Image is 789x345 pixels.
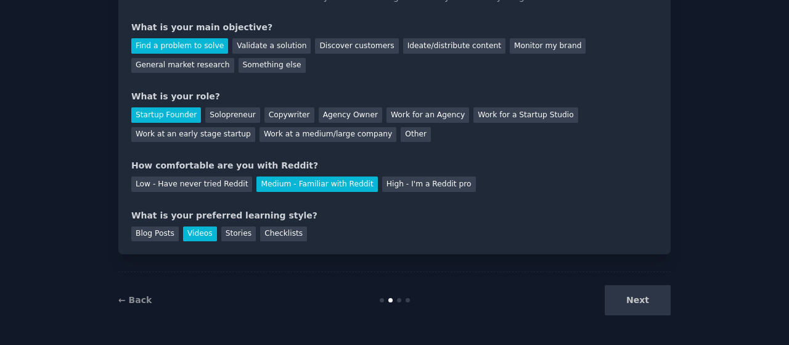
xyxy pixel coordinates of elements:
div: Monitor my brand [510,38,586,54]
div: Ideate/distribute content [403,38,505,54]
div: Medium - Familiar with Reddit [256,177,377,192]
div: Stories [221,227,256,242]
div: Solopreneur [205,107,260,123]
div: Other [401,127,431,143]
div: Startup Founder [131,107,201,123]
div: Something else [239,58,306,73]
div: Work for a Startup Studio [473,107,578,123]
div: Low - Have never tried Reddit [131,177,252,192]
div: General market research [131,58,234,73]
div: Blog Posts [131,227,179,242]
div: Work at a medium/large company [260,127,396,143]
a: ← Back [118,295,152,305]
div: Find a problem to solve [131,38,228,54]
div: Checklists [260,227,307,242]
div: What is your preferred learning style? [131,209,658,222]
div: Agency Owner [319,107,382,123]
div: How comfortable are you with Reddit? [131,159,658,172]
div: Videos [183,227,217,242]
div: High - I'm a Reddit pro [382,177,476,192]
div: Work at an early stage startup [131,127,255,143]
div: Validate a solution [232,38,311,54]
div: What is your role? [131,90,658,103]
div: Copywriter [264,107,314,123]
div: Work for an Agency [386,107,469,123]
div: What is your main objective? [131,21,658,34]
div: Discover customers [315,38,398,54]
